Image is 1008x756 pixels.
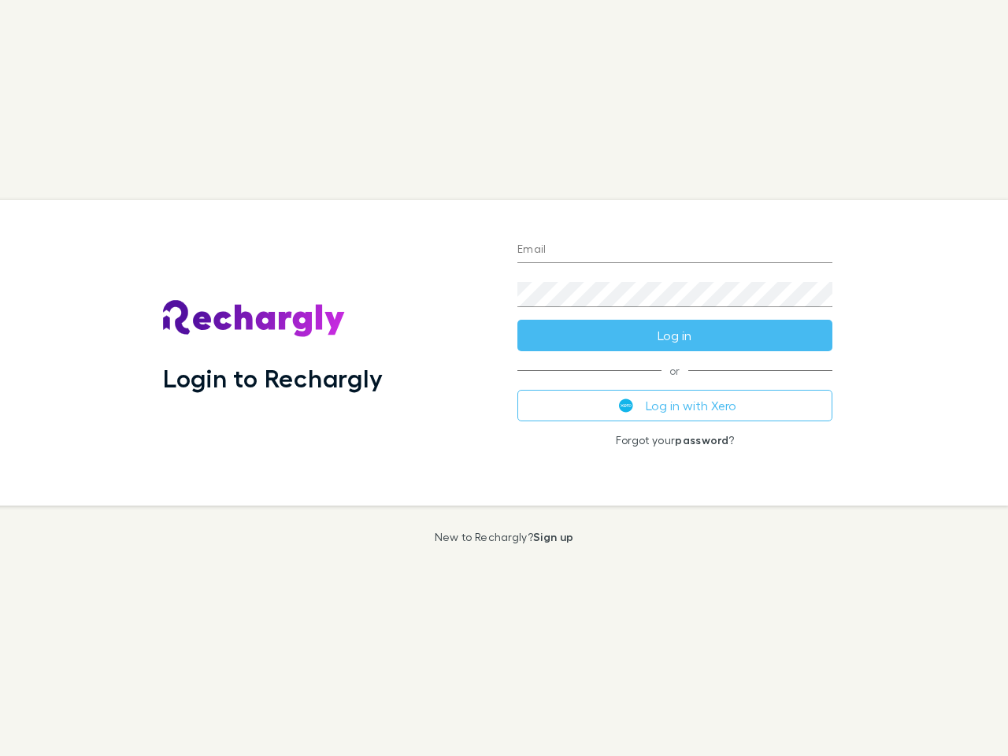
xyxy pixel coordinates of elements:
p: Forgot your ? [517,434,832,447]
h1: Login to Rechargly [163,363,383,393]
button: Log in with Xero [517,390,832,421]
img: Rechargly's Logo [163,300,346,338]
a: Sign up [533,530,573,543]
p: New to Rechargly? [435,531,574,543]
span: or [517,370,832,371]
button: Log in [517,320,832,351]
a: password [675,433,728,447]
img: Xero's logo [619,398,633,413]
